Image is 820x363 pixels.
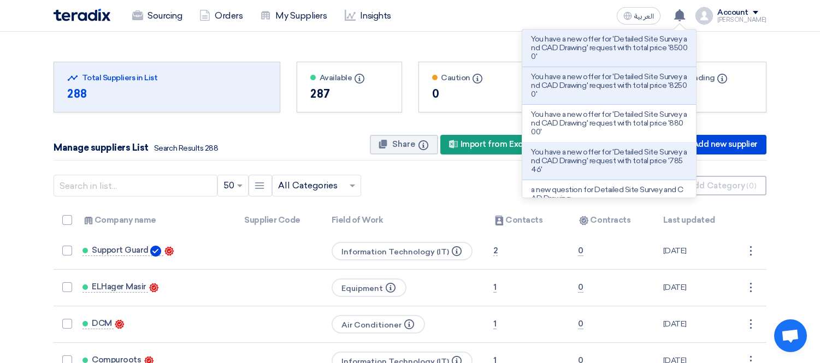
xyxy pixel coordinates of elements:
[82,246,163,256] a: Support Guard Verified Account
[717,17,766,23] div: [PERSON_NAME]
[485,207,569,233] th: Contacts
[531,73,687,99] p: You have a new offer for 'Detailed Site Survey and CAD Drawing' request with total price '82500'
[54,175,217,197] input: Search in list...
[67,86,267,102] div: 288
[154,144,218,153] span: Search Results 288
[92,319,112,328] span: DCM
[235,207,323,233] th: Supplier Code
[617,7,660,25] button: العربية
[310,86,388,102] div: 287
[578,282,583,293] span: 0
[654,306,742,342] td: [DATE]
[223,179,234,192] span: 50
[679,176,766,195] button: Add Category(0)
[54,141,218,155] div: Manage suppliers List
[578,319,583,329] span: 0
[741,242,759,260] div: ⋮
[675,86,753,102] div: 1
[54,9,110,21] img: Teradix logo
[717,8,748,17] div: Account
[493,319,497,329] span: 1
[432,86,510,102] div: 0
[675,72,753,84] div: Pending
[370,135,438,154] button: Share
[332,242,473,260] span: Information Technology (IT)
[672,135,766,154] div: Add new supplier
[746,182,757,190] span: (0)
[82,319,114,329] a: DCM
[82,282,149,293] a: ELHager Masir
[531,186,687,203] p: a new question for Detailed Site Survey and CAD Drawing
[332,278,406,297] span: Equipment
[191,4,251,28] a: Orders
[150,246,161,257] img: Verified Account
[569,207,654,233] th: Contracts
[654,269,742,306] td: [DATE]
[774,319,807,352] div: Open chat
[531,148,687,174] p: You have a new offer for 'Detailed Site Survey and CAD Drawing' request with total price '78546'
[251,4,335,28] a: My Suppliers
[695,7,713,25] img: profile_test.png
[92,246,149,254] span: Support Guard
[323,207,485,233] th: Field of Work
[392,139,415,149] span: Share
[531,110,687,136] p: You have a new offer for 'Detailed Site Survey and CAD Drawing' request with total price '88000'
[531,35,687,61] p: You have a new offer for 'Detailed Site Survey and CAD Drawing' request with total price '85000'
[310,72,388,84] div: Available
[654,207,742,233] th: Last updated
[332,315,425,334] span: Air Conditioner
[74,207,236,233] th: Company name
[123,4,191,28] a: Sourcing
[92,282,146,291] span: ELHager Masir
[432,72,510,84] div: Caution
[634,13,654,20] span: العربية
[336,4,400,28] a: Insights
[493,246,498,256] span: 2
[578,246,583,256] span: 0
[654,233,742,270] td: [DATE]
[741,316,759,333] div: ⋮
[741,279,759,296] div: ⋮
[493,282,497,293] span: 1
[67,72,267,84] div: Total Suppliers in List
[440,135,538,154] div: Import from Excel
